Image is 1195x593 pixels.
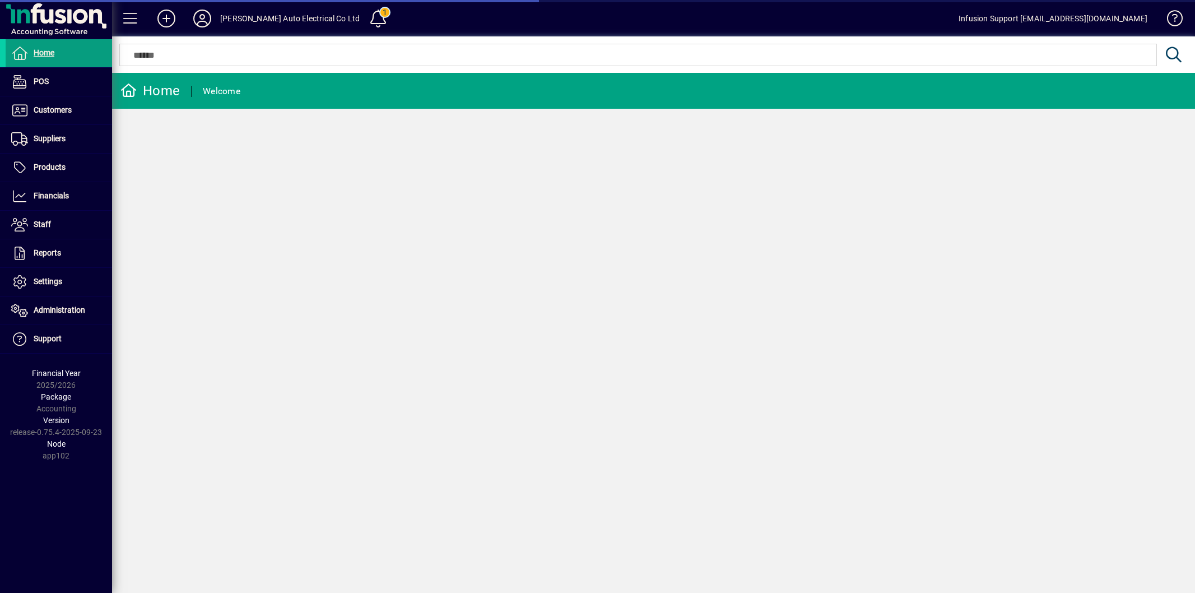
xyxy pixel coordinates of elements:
span: Reports [34,248,61,257]
span: Support [34,334,62,343]
button: Add [148,8,184,29]
span: Node [47,439,66,448]
span: Version [43,416,69,425]
span: Products [34,163,66,172]
span: Financials [34,191,69,200]
div: Welcome [203,82,240,100]
div: Infusion Support [EMAIL_ADDRESS][DOMAIN_NAME] [959,10,1147,27]
span: Financial Year [32,369,81,378]
a: Support [6,325,112,353]
a: Suppliers [6,125,112,153]
span: Staff [34,220,51,229]
div: Home [120,82,180,100]
a: Staff [6,211,112,239]
a: Customers [6,96,112,124]
a: Administration [6,296,112,325]
span: Customers [34,105,72,114]
a: Financials [6,182,112,210]
span: POS [34,77,49,86]
button: Profile [184,8,220,29]
span: Home [34,48,54,57]
a: POS [6,68,112,96]
span: Package [41,392,71,401]
span: Administration [34,305,85,314]
span: Suppliers [34,134,66,143]
span: Settings [34,277,62,286]
a: Products [6,154,112,182]
a: Settings [6,268,112,296]
a: Reports [6,239,112,267]
div: [PERSON_NAME] Auto Electrical Co Ltd [220,10,360,27]
a: Knowledge Base [1159,2,1181,39]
